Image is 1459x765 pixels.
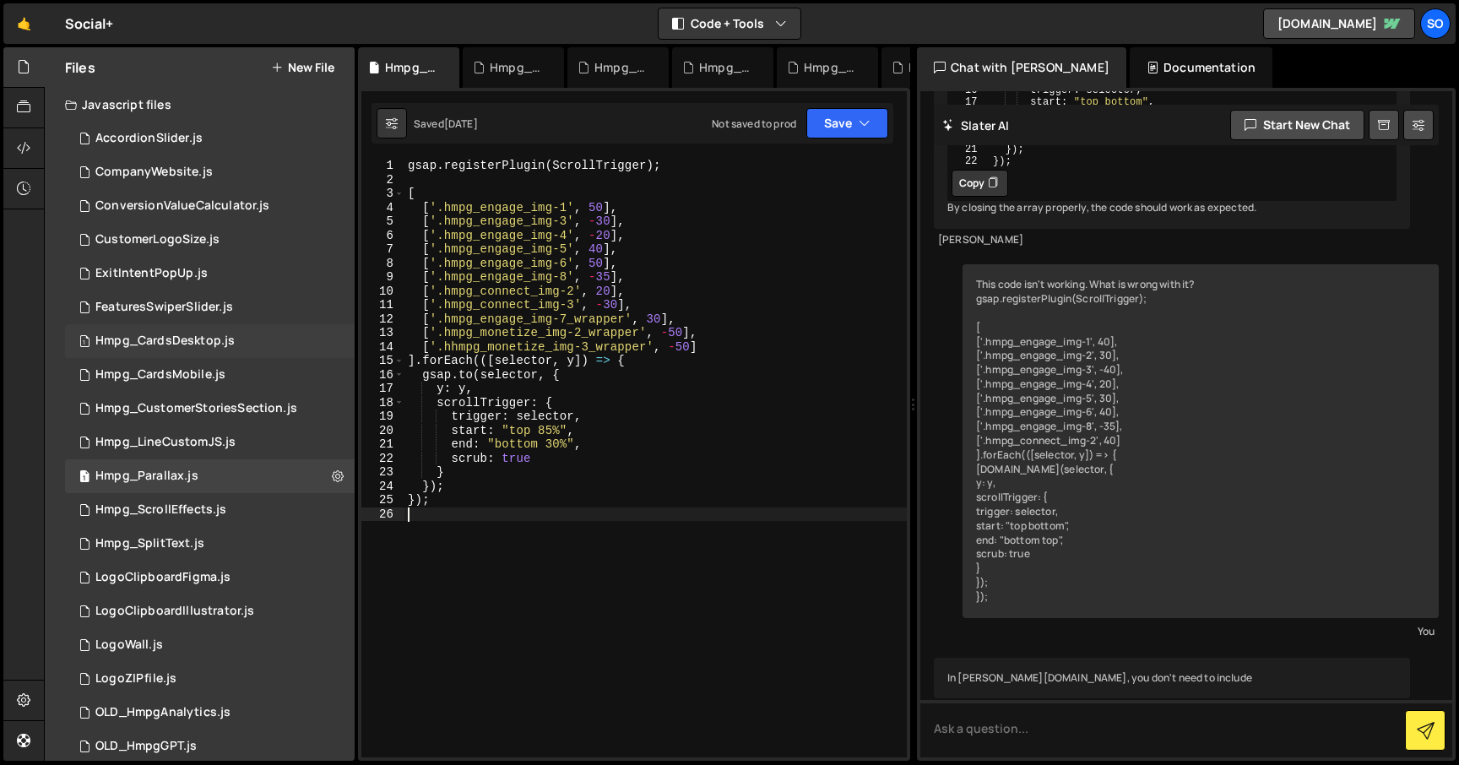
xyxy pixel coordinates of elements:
div: Documentation [1130,47,1272,88]
div: Hmpg_ScrollEffects.js [95,502,226,518]
div: LogoZIPfile.js [95,671,176,686]
div: OLD_HmpgGPT.js [95,739,197,754]
div: 15116/47106.js [65,324,355,358]
div: 4 [361,201,404,215]
div: 26 [361,507,404,522]
div: 10 [361,285,404,299]
div: 20 [361,424,404,438]
div: LogoClipboardFigma.js [95,570,231,585]
div: Hmpg_Parallax.js [95,469,198,484]
div: Saved [414,117,478,131]
div: Hmpg_CardsDesktop.js [699,59,753,76]
span: 1 [79,471,89,485]
div: 24 [361,480,404,494]
a: [DOMAIN_NAME] [1263,8,1415,39]
div: LogoZIPfile.js [908,59,963,76]
div: 15116/46100.js [65,628,355,662]
div: 17 [361,382,404,396]
a: 🤙 [3,3,45,44]
div: 11 [361,298,404,312]
div: LogoWall.js [95,637,163,653]
div: Hmpg_LineCustomJS.js [490,59,544,76]
div: Hmpg_SplitText.js [594,59,648,76]
div: 15116/40353.js [65,223,355,257]
div: 15 [361,354,404,368]
button: Code + Tools [659,8,800,39]
div: Hmpg_SplitText.js [95,536,204,551]
div: AccordionSlider.js [95,131,203,146]
div: 7 [361,242,404,257]
a: So [1420,8,1451,39]
div: 19 [361,410,404,424]
div: 15116/47767.js [65,527,355,561]
div: [PERSON_NAME] [938,233,1406,247]
div: 5 [361,214,404,229]
div: 9 [361,270,404,285]
div: 22 [361,452,404,466]
div: 15116/40702.js [65,696,355,730]
div: 15116/47009.js [65,662,355,696]
div: Chat with [PERSON_NAME] [917,47,1126,88]
div: 15116/42838.js [65,594,355,628]
div: 15116/41115.js [65,122,355,155]
div: LogoClipboardIllustrator.js [95,604,254,619]
h2: Slater AI [942,117,1010,133]
button: Start new chat [1230,110,1364,140]
div: ExitIntentPopUp.js [95,266,208,281]
div: Social+ [65,14,113,34]
div: 15116/40766.js [65,257,355,290]
div: 15116/47105.js [65,358,355,392]
div: FeaturesSwiperSlider.js [95,300,233,315]
div: CustomerLogoSize.js [95,232,220,247]
div: 13 [361,326,404,340]
div: 15116/40701.js [65,290,355,324]
div: 21 [361,437,404,452]
div: Javascript files [45,88,355,122]
div: Hmpg_CardsMobile.js [804,59,858,76]
div: OLD_HmpgAnalytics.js [95,705,231,720]
div: 15116/47900.js [65,392,355,426]
span: 1 [79,336,89,350]
button: Save [806,108,888,138]
div: 16 [361,368,404,382]
div: 15116/40946.js [65,189,355,223]
div: 12 [361,312,404,327]
div: In [PERSON_NAME][DOMAIN_NAME], you don't need to include [934,658,1410,699]
button: Copy [952,170,1008,197]
div: 23 [361,465,404,480]
div: 18 [361,396,404,410]
div: Hmpg_LineCustomJS.js [95,435,236,450]
div: 17 [949,96,988,108]
div: Hmpg_CustomerStoriesSection.js [95,401,297,416]
div: Hmpg_Parallax.js [385,59,439,76]
div: [DATE] [444,117,478,131]
div: This code isn't working. What is wrong with it? gsap.registerPlugin(ScrollTrigger); [ ['.hmpg_eng... [963,264,1439,617]
div: 2 [361,173,404,187]
div: 15116/41430.js [65,730,355,763]
h2: Files [65,58,95,77]
div: Not saved to prod [712,117,796,131]
div: 21 [949,144,988,155]
div: 8 [361,257,404,271]
div: 15116/40349.js [65,155,355,189]
div: CompanyWebsite.js [95,165,213,180]
div: 6 [361,229,404,243]
div: ConversionValueCalculator.js [95,198,269,214]
div: 22 [949,155,988,167]
div: Hmpg_CardsDesktop.js [95,334,235,349]
div: You [967,622,1435,640]
div: 3 [361,187,404,201]
div: 15116/47945.js [65,493,355,527]
div: 25 [361,493,404,507]
div: 15116/47892.js [65,459,355,493]
div: Hmpg_CardsMobile.js [95,367,225,382]
button: New File [271,61,334,74]
div: 1 [361,159,404,173]
div: 15116/40336.js [65,561,355,594]
div: 15116/47872.js [65,426,355,459]
div: 14 [361,340,404,355]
